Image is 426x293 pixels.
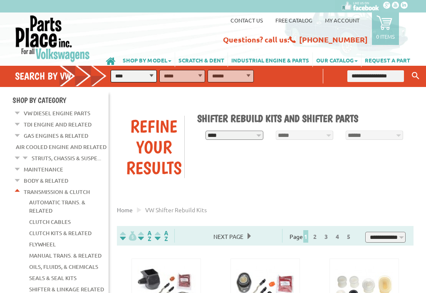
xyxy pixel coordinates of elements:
[119,52,175,67] a: SHOP BY MODEL
[322,233,330,240] a: 3
[372,12,399,45] a: 0 items
[275,17,312,24] a: Free Catalog
[32,153,101,164] a: Struts, Chassis & Suspe...
[12,96,109,104] h4: Shop By Category
[136,231,153,241] img: Sort by Headline
[145,206,207,214] span: VW shifter rebuild kits
[362,52,414,67] a: REQUEST A PART
[29,216,71,227] a: Clutch Cables
[24,175,68,186] a: Body & Related
[303,230,308,243] span: 1
[209,230,248,243] span: Next Page
[24,186,90,197] a: Transmission & Clutch
[282,229,361,242] div: Page
[29,228,92,238] a: Clutch Kits & Related
[24,164,63,175] a: Maintenance
[376,33,395,40] p: 0 items
[24,108,90,119] a: VW Diesel Engine Parts
[24,130,88,141] a: Gas Engines & Related
[228,52,312,67] a: INDUSTRIAL ENGINE & PARTS
[120,231,136,241] img: filterpricelow.svg
[345,233,352,240] a: 5
[29,273,77,283] a: Seals & Seal Kits
[29,261,98,272] a: Oils, Fluids, & Chemicals
[29,239,56,250] a: Flywheel
[325,17,359,24] a: My Account
[209,233,248,240] a: Next Page
[153,231,170,241] img: Sort by Sales Rank
[15,15,91,62] img: Parts Place Inc!
[16,142,106,152] a: Air Cooled Engine and Related
[24,119,92,130] a: TDI Engine and Related
[15,70,112,82] h4: Search by VW
[313,52,361,67] a: OUR CATALOG
[197,112,407,124] h1: Shifter Rebuild Kits and Shifter Parts
[175,52,228,67] a: SCRATCH & DENT
[409,69,422,83] button: Keyword Search
[334,233,341,240] a: 4
[230,17,263,24] a: Contact us
[311,233,319,240] a: 2
[117,206,133,214] a: Home
[29,197,85,216] a: Automatic Trans. & Related
[123,116,184,178] div: Refine Your Results
[29,250,102,261] a: Manual Trans. & Related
